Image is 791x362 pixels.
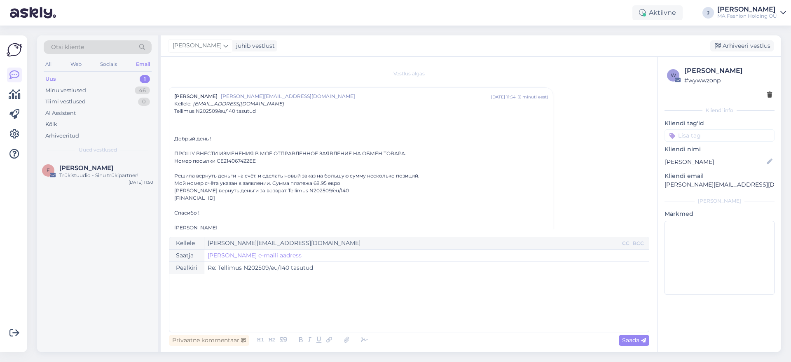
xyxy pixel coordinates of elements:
div: Arhiveeritud [45,132,79,140]
span: Otsi kliente [51,43,84,51]
div: ПРОШУ ВНЕСТИ ИЗМЕНЕНИЯ В МОЁ ОТПРАВЛЕННОЕ ЗАЯВЛЕНИЕ НА ОБМЕН ТОВАРА. [174,150,548,157]
a: [PERSON_NAME]MA Fashion Holding OÜ [717,6,786,19]
div: Aktiivne [632,5,683,20]
div: Web [69,59,83,70]
div: Kõik [45,120,57,128]
p: Märkmed [665,210,775,218]
div: 1 [140,75,150,83]
div: AI Assistent [45,109,76,117]
div: Решила вернуть деньги на счёт, и сделать новый заказ на большую сумму несколько позиций. [174,172,548,180]
span: Saada [622,336,646,344]
span: [PERSON_NAME][EMAIL_ADDRESS][DOMAIN_NAME] [221,93,491,100]
span: [EMAIL_ADDRESS][DOMAIN_NAME] [193,100,284,107]
div: Kliendi info [665,107,775,114]
div: J [702,7,714,19]
div: [PERSON_NAME] [665,197,775,205]
div: juhib vestlust [233,42,275,50]
div: ( 6 minuti eest ) [517,94,548,100]
p: [PERSON_NAME][EMAIL_ADDRESS][DOMAIN_NAME] [665,180,775,189]
div: Vestlus algas [169,70,649,77]
span: Tellimus N202509/eu/140 tasutud [174,107,256,115]
div: MA Fashion Holding OÜ [717,13,777,19]
div: All [44,59,53,70]
input: Lisa nimi [665,157,765,166]
span: w [671,72,676,78]
span: Kellele : [174,100,192,107]
input: Recepient... [204,237,620,249]
div: [FINANCIAL_ID] [174,194,548,202]
div: Kellele [169,237,204,249]
span: Eili Kuzko [59,164,113,172]
div: Trükistuudio - Sinu trükipartner! [59,172,153,179]
div: [DATE] 11:54 [491,94,516,100]
div: Tiimi vestlused [45,98,86,106]
div: Minu vestlused [45,86,86,95]
div: Arhiveeri vestlus [710,40,774,51]
div: Спасибо ! [174,209,548,217]
div: [PERSON_NAME] [717,6,777,13]
div: Добрый день ! [174,135,548,142]
div: Socials [98,59,119,70]
p: Kliendi email [665,172,775,180]
div: CC [620,240,631,247]
input: Lisa tag [665,129,775,142]
div: # wywwzonp [684,76,772,85]
div: [PERSON_NAME] вернуть деньги за возврат Tellimus N202509/eu/140 [174,187,548,194]
div: Saatja [169,250,204,262]
img: Askly Logo [7,42,22,58]
span: E [47,167,50,173]
div: [PERSON_NAME] [684,66,772,76]
div: 0 [138,98,150,106]
p: Kliendi nimi [665,145,775,154]
a: [PERSON_NAME] e-maili aadress [208,251,302,260]
div: [PERSON_NAME] [174,224,548,231]
div: Pealkiri [169,262,204,274]
span: [PERSON_NAME] [173,41,222,50]
p: Kliendi tag'id [665,119,775,128]
div: Мой номер счёта указан в заявлении. Сумма платежа 68.95 евро [174,180,548,187]
div: 46 [135,86,150,95]
div: Privaatne kommentaar [169,335,249,346]
div: BCC [631,240,646,247]
span: Uued vestlused [79,146,117,154]
span: [PERSON_NAME] [174,93,218,100]
div: [DATE] 11:50 [129,179,153,185]
div: Uus [45,75,56,83]
div: Email [134,59,152,70]
div: Номер посылки CE214067422EE [174,157,548,165]
input: Write subject here... [204,262,649,274]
